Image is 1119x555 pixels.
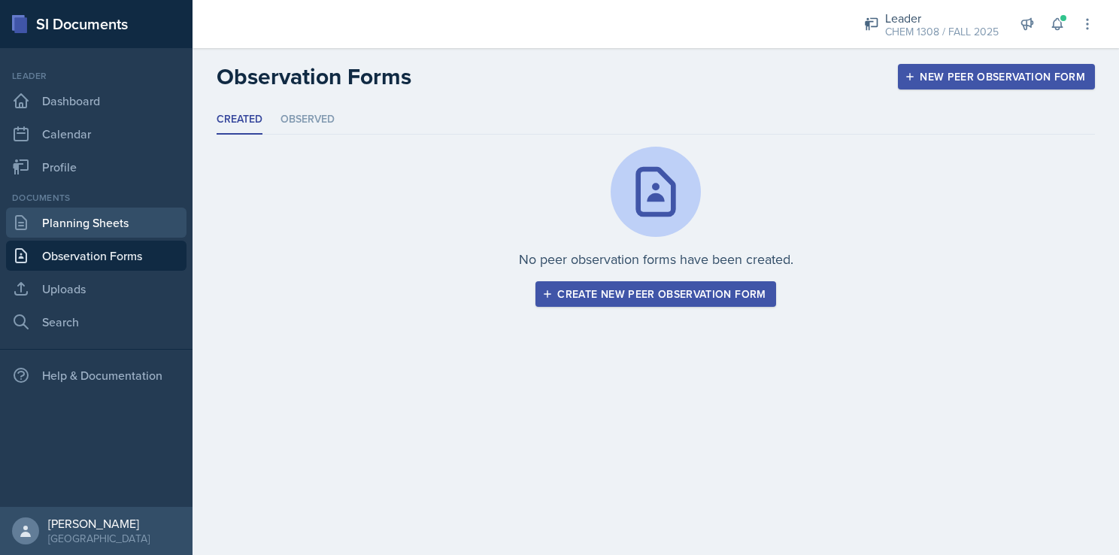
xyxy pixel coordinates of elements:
li: Created [217,105,262,135]
div: [GEOGRAPHIC_DATA] [48,531,150,546]
div: Create new peer observation form [545,288,766,300]
a: Dashboard [6,86,186,116]
button: Create new peer observation form [535,281,775,307]
h2: Observation Forms [217,63,411,90]
a: Profile [6,152,186,182]
div: Leader [6,69,186,83]
a: Planning Sheets [6,208,186,238]
div: Leader [885,9,999,27]
div: Help & Documentation [6,360,186,390]
li: Observed [281,105,335,135]
div: Documents [6,191,186,205]
div: New Peer Observation Form [908,71,1085,83]
button: New Peer Observation Form [898,64,1095,89]
div: [PERSON_NAME] [48,516,150,531]
div: CHEM 1308 / FALL 2025 [885,24,999,40]
a: Uploads [6,274,186,304]
a: Search [6,307,186,337]
p: No peer observation forms have been created. [519,249,793,269]
a: Calendar [6,119,186,149]
a: Observation Forms [6,241,186,271]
